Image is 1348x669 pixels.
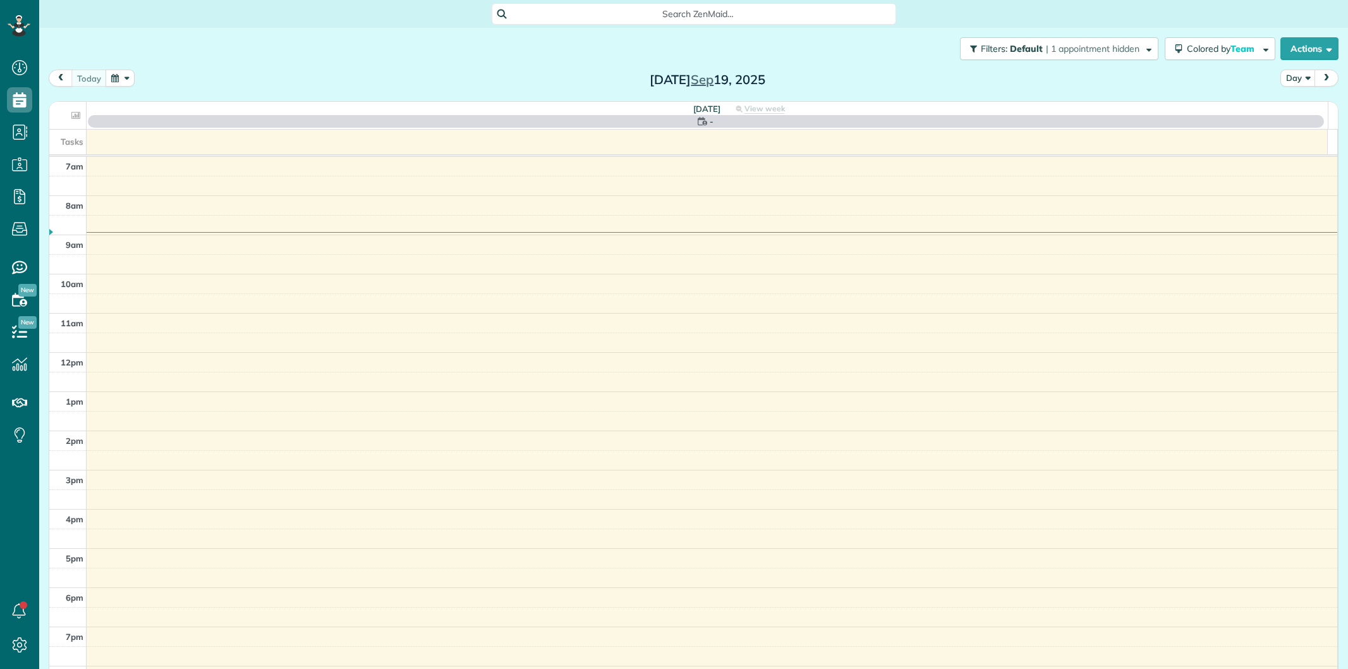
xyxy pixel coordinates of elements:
span: View week [744,104,785,114]
button: Day [1280,70,1316,87]
span: [DATE] [693,104,720,114]
button: today [71,70,107,87]
span: 11am [61,318,83,328]
span: New [18,316,37,329]
span: 8am [66,200,83,211]
span: 1pm [66,396,83,407]
span: - [710,115,713,128]
a: Filters: Default | 1 appointment hidden [954,37,1158,60]
span: Filters: [981,43,1007,54]
span: | 1 appointment hidden [1046,43,1139,54]
span: Colored by [1187,43,1259,54]
button: next [1315,70,1339,87]
span: 7pm [66,632,83,642]
span: 12pm [61,357,83,367]
span: 7am [66,161,83,171]
button: Colored byTeam [1165,37,1275,60]
h2: [DATE] 19, 2025 [628,73,786,87]
button: prev [49,70,73,87]
button: Actions [1280,37,1339,60]
span: 9am [66,240,83,250]
span: New [18,284,37,297]
span: Team [1230,43,1256,54]
span: 6pm [66,592,83,603]
span: Default [1010,43,1043,54]
span: 4pm [66,514,83,524]
span: 5pm [66,553,83,563]
span: Tasks [61,137,83,147]
span: 3pm [66,475,83,485]
span: 2pm [66,436,83,446]
span: 10am [61,279,83,289]
button: Filters: Default | 1 appointment hidden [960,37,1158,60]
span: Sep [691,71,713,87]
